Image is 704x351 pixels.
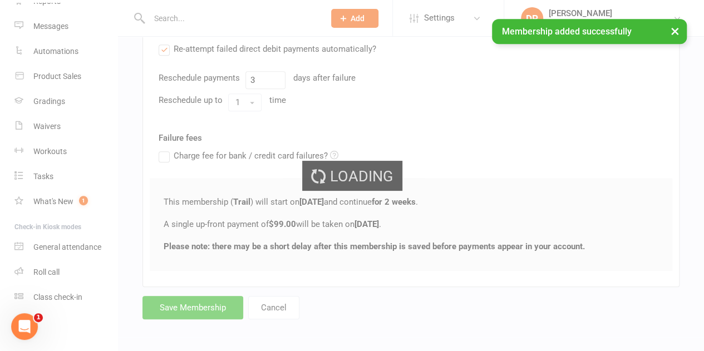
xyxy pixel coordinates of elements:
iframe: Intercom live chat [11,313,38,340]
span: Loading [330,161,393,191]
button: × [665,19,685,43]
span: 1 [34,313,43,322]
div: Membership added successfully [492,19,687,44]
p: The Trend Micro Maximum Security settings have been synced to the Trend Micro Toolbar. [4,26,173,46]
